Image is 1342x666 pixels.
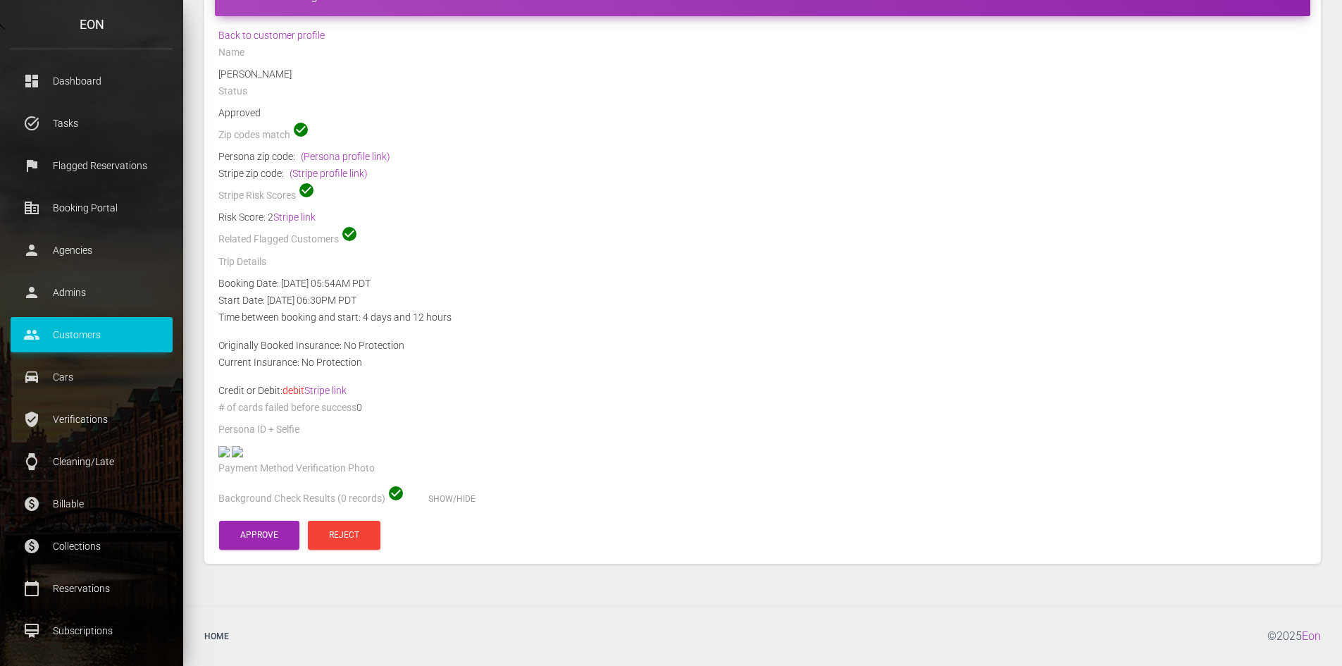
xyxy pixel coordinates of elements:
div: © 2025 [1267,617,1331,655]
img: cdef83-legacy-shared-us-central1%2Fselfiefile%2Fimage%2F942405987%2Fshrine_processed%2Fffcddeddf3... [232,446,243,457]
p: Verifications [21,409,162,430]
a: verified_user Verifications [11,402,173,437]
p: Reservations [21,578,162,599]
p: Cleaning/Late [21,451,162,472]
p: Subscriptions [21,620,162,641]
a: card_membership Subscriptions [11,613,173,648]
label: Name [218,46,244,60]
a: calendar_today Reservations [11,571,173,606]
label: Persona ID + Selfie [218,423,299,437]
button: Show/Hide [407,485,497,514]
p: Cars [21,366,162,388]
p: Billable [21,493,162,514]
div: Start Date: [DATE] 06:30PM PDT [208,292,1317,309]
p: Tasks [21,113,162,134]
p: Collections [21,536,162,557]
a: flag Flagged Reservations [11,148,173,183]
div: [PERSON_NAME] [208,66,1317,82]
a: (Stripe profile link) [290,168,368,179]
a: drive_eta Cars [11,359,173,395]
label: Trip Details [218,255,266,269]
label: Zip codes match [218,128,290,142]
a: people Customers [11,317,173,352]
a: task_alt Tasks [11,106,173,141]
div: Time between booking and start: 4 days and 12 hours [208,309,1317,326]
a: corporate_fare Booking Portal [11,190,173,226]
p: Flagged Reservations [21,155,162,176]
p: Dashboard [21,70,162,92]
label: Related Flagged Customers [218,233,339,247]
a: Stripe link [304,385,347,396]
a: person Admins [11,275,173,310]
p: Customers [21,324,162,345]
span: debit [282,385,347,396]
a: watch Cleaning/Late [11,444,173,479]
div: Approved [208,104,1317,121]
span: check_circle [341,226,358,242]
div: Risk Score: 2 [218,209,1307,226]
div: 0 [208,399,1317,421]
label: Status [218,85,247,99]
a: (Persona profile link) [301,151,390,162]
p: Booking Portal [21,197,162,218]
a: paid Collections [11,529,173,564]
div: Current Insurance: No Protection [208,354,1317,371]
label: Payment Method Verification Photo [218,462,375,476]
label: # of cards failed before success [218,401,356,415]
img: base-dl-front-photo.jpg [218,446,230,457]
a: Eon [1302,629,1321,643]
span: check_circle [298,182,315,199]
a: Back to customer profile [218,30,325,41]
span: check_circle [387,485,404,502]
div: Originally Booked Insurance: No Protection [208,337,1317,354]
div: Stripe zip code: [218,165,1307,182]
a: Stripe link [273,211,316,223]
a: dashboard Dashboard [11,63,173,99]
span: check_circle [292,121,309,138]
label: Stripe Risk Scores [218,189,296,203]
a: Home [194,617,240,655]
p: Agencies [21,240,162,261]
a: person Agencies [11,233,173,268]
a: paid Billable [11,486,173,522]
p: Admins [21,282,162,303]
button: Approve [219,521,299,550]
div: Credit or Debit: [208,382,1317,399]
div: Persona zip code: [218,148,1307,165]
label: Background Check Results (0 records) [218,492,385,506]
div: Booking Date: [DATE] 05:54AM PDT [208,275,1317,292]
button: Reject [308,521,380,550]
